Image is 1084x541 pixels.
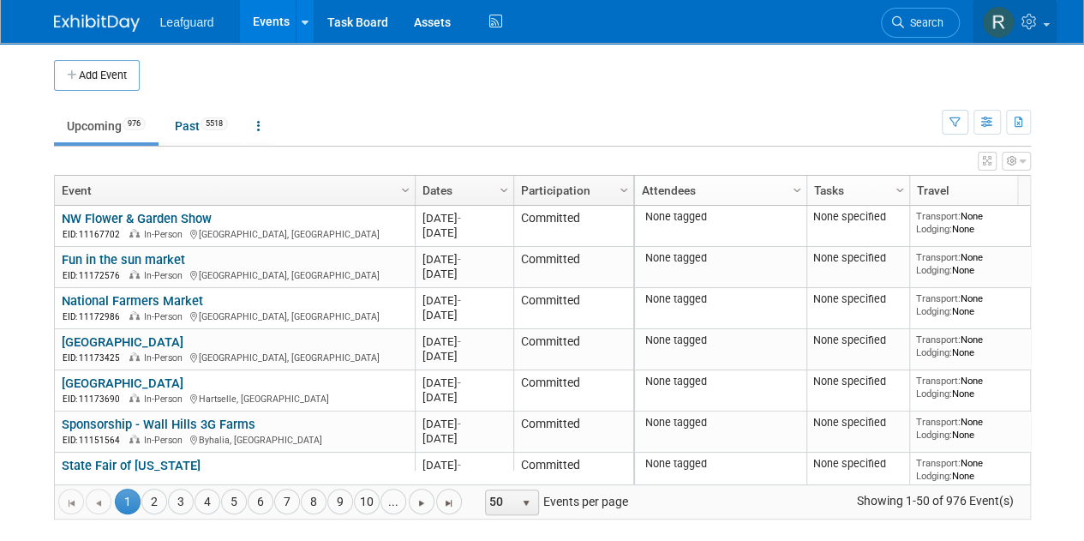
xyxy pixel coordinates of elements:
[641,375,800,388] div: None tagged
[813,334,902,347] div: None specified
[63,271,127,280] span: EID: 11172576
[617,183,631,197] span: Column Settings
[380,489,406,514] a: ...
[248,489,273,514] a: 6
[141,489,167,514] a: 2
[641,251,800,265] div: None tagged
[62,350,407,364] div: [GEOGRAPHIC_DATA], [GEOGRAPHIC_DATA]
[422,390,506,405] div: [DATE]
[63,312,127,322] span: EID: 11172986
[63,230,127,239] span: EID: 11167702
[195,489,220,514] a: 4
[62,176,404,205] a: Event
[813,457,902,471] div: None specified
[458,376,461,389] span: -
[881,8,960,38] a: Search
[641,457,800,471] div: None tagged
[274,489,300,514] a: 7
[890,176,909,201] a: Column Settings
[813,292,902,306] div: None specified
[62,376,183,391] a: [GEOGRAPHIC_DATA]
[422,252,506,267] div: [DATE]
[916,416,961,428] span: Transport:
[301,489,326,514] a: 8
[144,229,188,240] span: In-Person
[519,496,533,510] span: select
[841,489,1029,513] span: Showing 1-50 of 976 Event(s)
[494,176,513,201] a: Column Settings
[513,453,633,494] td: Committed
[916,223,952,235] span: Lodging:
[92,496,105,510] span: Go to the previous page
[916,292,961,304] span: Transport:
[422,417,506,431] div: [DATE]
[422,376,506,390] div: [DATE]
[521,176,622,205] a: Participation
[221,489,247,514] a: 5
[62,211,212,226] a: NW Flower & Garden Show
[129,270,140,279] img: In-Person Event
[893,183,907,197] span: Column Settings
[917,176,1035,205] a: Travel
[162,110,241,142] a: Past5518
[415,496,428,510] span: Go to the next page
[458,212,461,225] span: -
[398,183,412,197] span: Column Settings
[422,334,506,349] div: [DATE]
[916,375,961,387] span: Transport:
[916,334,961,346] span: Transport:
[641,210,800,224] div: None tagged
[86,489,111,514] a: Go to the previous page
[62,417,255,432] a: Sponsorship - Wall Hills 3G Farms
[916,388,952,400] span: Lodging:
[916,429,952,441] span: Lodging:
[63,353,127,363] span: EID: 11173425
[442,496,456,510] span: Go to the last page
[58,489,84,514] a: Go to the first page
[513,412,633,453] td: Committed
[54,110,159,142] a: Upcoming976
[904,16,943,29] span: Search
[54,60,140,91] button: Add Event
[422,176,502,205] a: Dates
[513,288,633,329] td: Committed
[54,15,140,32] img: ExhibitDay
[327,489,353,514] a: 9
[916,375,1039,400] div: None None
[62,226,407,241] div: [GEOGRAPHIC_DATA], [GEOGRAPHIC_DATA]
[513,329,633,370] td: Committed
[641,416,800,430] div: None tagged
[123,117,146,130] span: 976
[458,294,461,307] span: -
[168,489,194,514] a: 3
[497,183,511,197] span: Column Settings
[63,394,127,404] span: EID: 11173690
[916,210,961,222] span: Transport:
[129,394,140,402] img: In-Person Event
[813,251,902,265] div: None specified
[916,416,1039,441] div: None None
[129,229,140,237] img: In-Person Event
[62,267,407,282] div: [GEOGRAPHIC_DATA], [GEOGRAPHIC_DATA]
[916,251,961,263] span: Transport:
[982,6,1015,39] img: Robert Patterson
[642,176,795,205] a: Attendees
[62,458,201,473] a: State Fair of [US_STATE]
[916,305,952,317] span: Lodging:
[422,211,506,225] div: [DATE]
[160,15,214,29] span: Leafguard
[436,489,462,514] a: Go to the last page
[422,458,506,472] div: [DATE]
[916,457,961,469] span: Transport:
[813,210,902,224] div: None specified
[614,176,633,201] a: Column Settings
[513,206,633,247] td: Committed
[916,334,1039,358] div: None None
[62,432,407,447] div: Byhalia, [GEOGRAPHIC_DATA]
[916,470,952,482] span: Lodging:
[458,253,461,266] span: -
[814,176,898,205] a: Tasks
[422,431,506,446] div: [DATE]
[916,457,1039,482] div: None None
[458,459,461,472] span: -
